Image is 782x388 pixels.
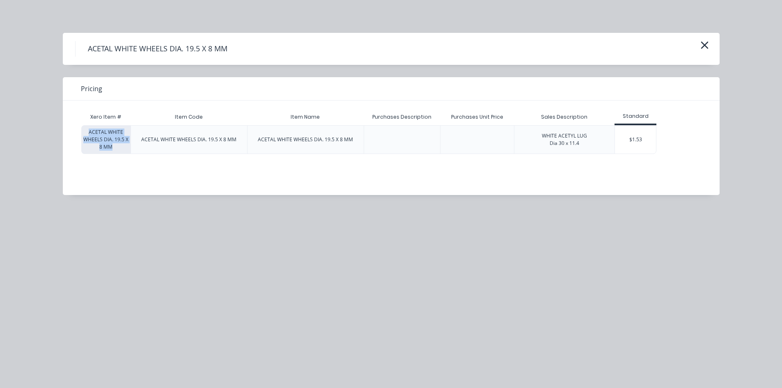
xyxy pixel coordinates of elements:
[75,41,240,57] h4: ACETAL WHITE WHEELS DIA. 19.5 X 8 MM
[81,84,102,94] span: Pricing
[445,107,510,127] div: Purchases Unit Price
[141,136,236,143] div: ACETAL WHITE WHEELS DIA. 19.5 X 8 MM
[258,136,353,143] div: ACETAL WHITE WHEELS DIA. 19.5 X 8 MM
[534,107,594,127] div: Sales Description
[81,109,131,125] div: Xero Item #
[615,112,656,120] div: Standard
[168,107,209,127] div: Item Code
[615,126,656,154] div: $1.53
[81,125,131,154] div: ACETAL WHITE WHEELS DIA. 19.5 X 8 MM
[366,107,438,127] div: Purchases Description
[284,107,326,127] div: Item Name
[542,132,587,147] div: WHITE ACETYL LUG Dia 30 x 11.4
